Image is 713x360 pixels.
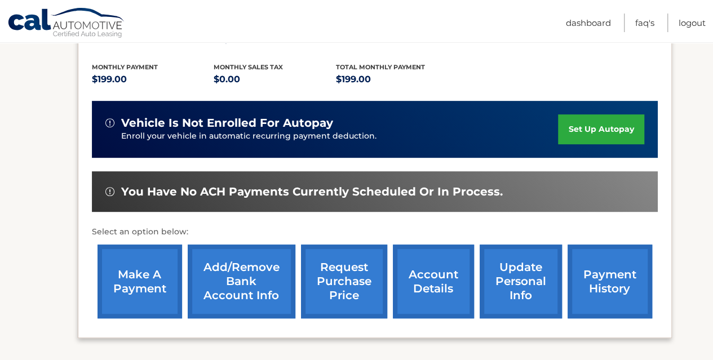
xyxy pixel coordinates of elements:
a: make a payment [98,245,182,318]
p: Select an option below: [92,225,658,239]
a: account details [393,245,474,318]
p: $0.00 [214,72,336,87]
a: payment history [568,245,652,318]
img: alert-white.svg [105,118,114,127]
a: update personal info [480,245,562,318]
a: Cal Automotive [7,7,126,40]
a: Add/Remove bank account info [188,245,295,318]
a: set up autopay [558,114,644,144]
a: Dashboard [566,14,611,32]
span: vehicle is not enrolled for autopay [121,116,333,130]
p: $199.00 [92,72,214,87]
img: alert-white.svg [105,187,114,196]
span: Total Monthly Payment [336,63,425,71]
p: Enroll your vehicle in automatic recurring payment deduction. [121,130,559,143]
a: request purchase price [301,245,387,318]
span: Monthly Payment [92,63,158,71]
span: Monthly sales Tax [214,63,283,71]
a: Logout [679,14,706,32]
span: You have no ACH payments currently scheduled or in process. [121,185,503,199]
p: $199.00 [336,72,458,87]
a: FAQ's [635,14,654,32]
